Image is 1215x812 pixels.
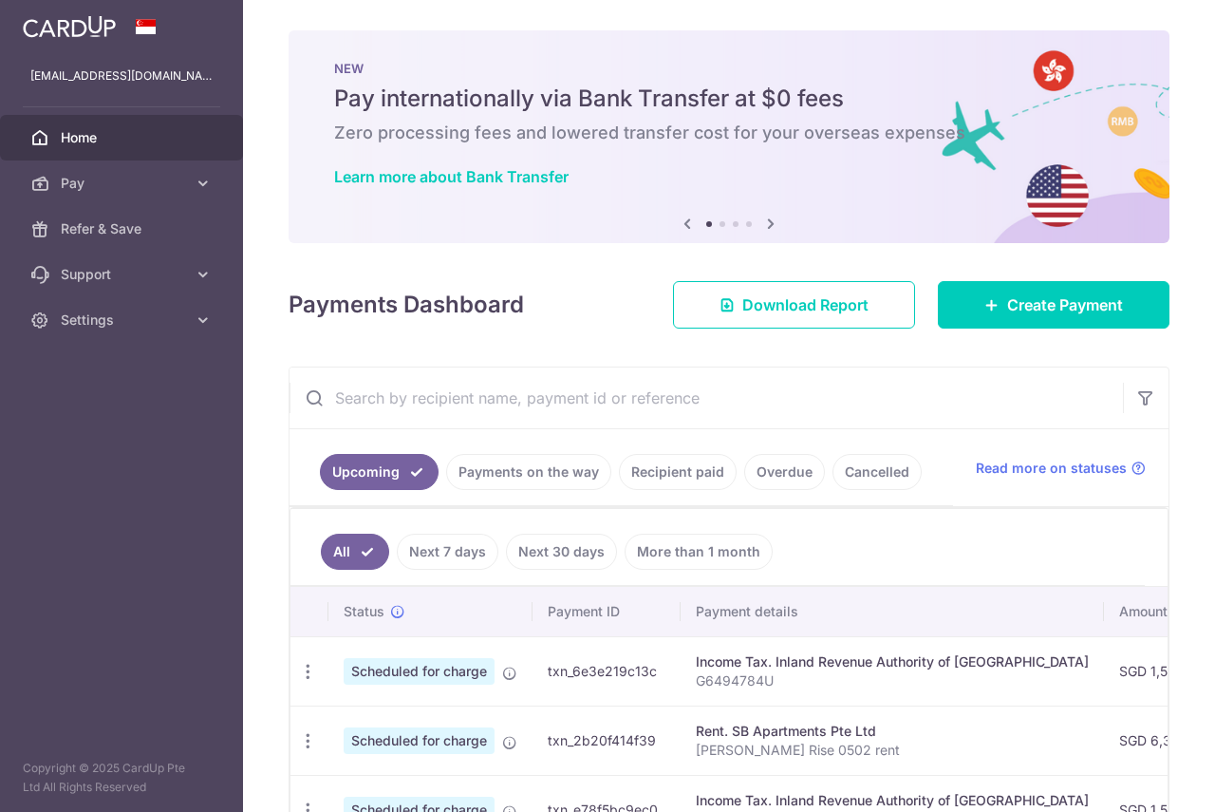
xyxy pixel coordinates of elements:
span: Read more on statuses [976,459,1127,478]
span: Support [61,265,186,284]
td: txn_6e3e219c13c [533,636,681,706]
div: Rent. SB Apartments Pte Ltd [696,722,1089,741]
a: Next 30 days [506,534,617,570]
a: All [321,534,389,570]
img: CardUp [23,15,116,38]
div: Income Tax. Inland Revenue Authority of [GEOGRAPHIC_DATA] [696,791,1089,810]
a: More than 1 month [625,534,773,570]
span: Download Report [742,293,869,316]
a: Cancelled [832,454,922,490]
a: Download Report [673,281,915,329]
a: Create Payment [938,281,1169,329]
a: Learn more about Bank Transfer [334,167,569,186]
span: Pay [61,174,186,193]
div: Income Tax. Inland Revenue Authority of [GEOGRAPHIC_DATA] [696,652,1089,671]
span: Amount [1119,602,1168,621]
input: Search by recipient name, payment id or reference [290,368,1123,428]
p: G6494784U [696,671,1089,690]
a: Overdue [744,454,825,490]
h5: Pay internationally via Bank Transfer at $0 fees [334,84,1124,114]
a: Recipient paid [619,454,737,490]
span: Create Payment [1007,293,1123,316]
p: [PERSON_NAME] Rise 0502 rent [696,741,1089,760]
span: Scheduled for charge [344,727,495,754]
p: NEW [334,61,1124,76]
span: Scheduled for charge [344,658,495,685]
td: txn_2b20f414f39 [533,706,681,775]
img: Bank transfer banner [289,30,1169,243]
h6: Zero processing fees and lowered transfer cost for your overseas expenses [334,122,1124,144]
span: Status [344,602,384,621]
a: Payments on the way [446,454,611,490]
th: Payment details [681,587,1104,636]
span: Refer & Save [61,219,186,238]
span: Settings [61,311,186,330]
h4: Payments Dashboard [289,288,524,322]
a: Next 7 days [397,534,498,570]
a: Read more on statuses [976,459,1146,478]
span: Home [61,128,186,147]
th: Payment ID [533,587,681,636]
p: [EMAIL_ADDRESS][DOMAIN_NAME] [30,66,213,85]
a: Upcoming [320,454,439,490]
